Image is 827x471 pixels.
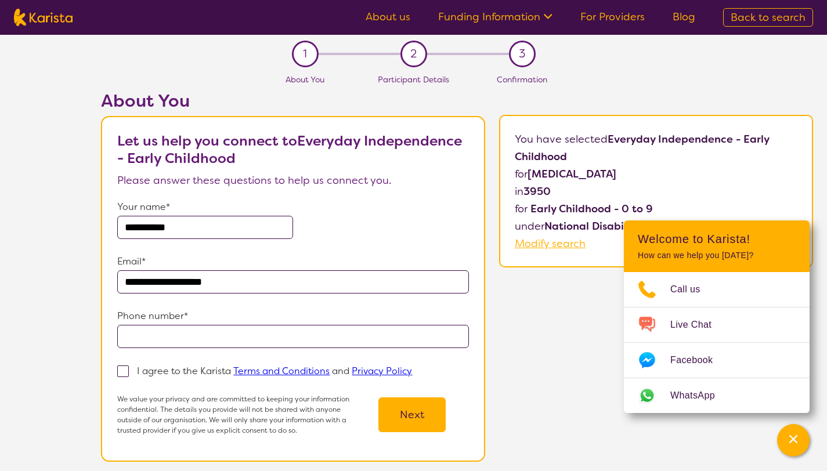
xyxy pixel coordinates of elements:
p: We value your privacy and are committed to keeping your information confidential. The details you... [117,394,355,436]
img: Karista logo [14,9,73,26]
ul: Choose channel [624,272,810,413]
span: About You [286,74,324,85]
span: Facebook [670,352,727,369]
span: WhatsApp [670,387,729,404]
span: Live Chat [670,316,725,334]
p: You have selected [515,131,798,252]
p: for [515,165,798,183]
p: Please answer these questions to help us connect you. [117,172,468,189]
p: Email* [117,253,468,270]
a: Funding Information [438,10,552,24]
b: 3950 [523,184,551,198]
a: For Providers [580,10,645,24]
h2: About You [101,90,485,111]
div: Channel Menu [624,220,810,413]
a: Modify search [515,237,586,251]
b: Let us help you connect to Everyday Independence - Early Childhood [117,132,462,168]
p: in [515,183,798,200]
p: Phone number* [117,307,468,325]
span: 2 [410,45,417,63]
button: Next [378,397,446,432]
b: [MEDICAL_DATA] [528,167,616,181]
a: Privacy Policy [352,365,412,377]
a: Web link opens in a new tab. [624,378,810,413]
p: Your name* [117,198,468,216]
span: Confirmation [497,74,547,85]
h2: Welcome to Karista! [638,232,796,246]
b: National Disability Insurance Scheme (NDIS) [544,219,772,233]
a: About us [366,10,410,24]
a: Terms and Conditions [233,365,330,377]
span: 3 [519,45,525,63]
a: Blog [673,10,695,24]
b: Early Childhood - 0 to 9 [530,202,653,216]
a: Back to search [723,8,813,27]
span: Call us [670,281,714,298]
b: Everyday Independence - Early Childhood [515,132,769,164]
span: Participant Details [378,74,449,85]
p: How can we help you [DATE]? [638,251,796,260]
span: 1 [303,45,307,63]
span: Back to search [731,10,806,24]
p: I agree to the Karista and [137,365,412,377]
p: for [515,200,798,218]
p: under . [515,218,798,235]
button: Channel Menu [777,424,810,456]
